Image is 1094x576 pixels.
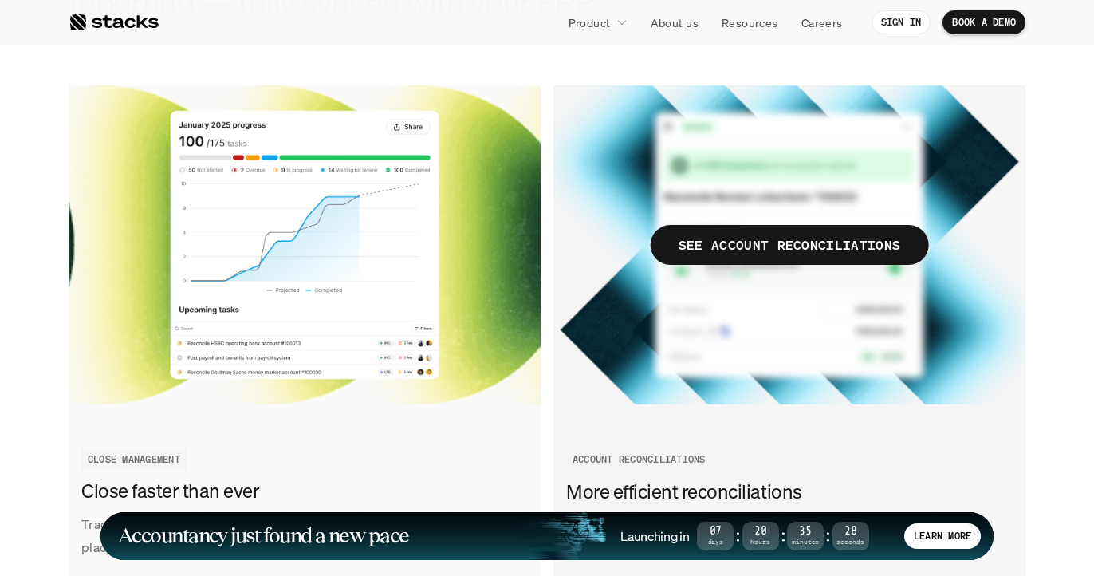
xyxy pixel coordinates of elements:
[722,14,778,31] p: Resources
[651,225,929,265] span: SEE ACCOUNT RECONCILIATIONS
[118,527,409,545] h1: Accountancy just found a new pace
[697,539,734,545] span: Days
[88,454,180,465] h2: CLOSE MANAGEMENT
[573,454,706,465] h2: ACCOUNT RECONCILIATIONS
[801,14,843,31] p: Careers
[787,527,824,536] span: 35
[679,234,901,257] p: SEE ACCOUNT RECONCILIATIONS
[100,512,994,560] a: Accountancy just found a new paceLaunching in07Days:20Hours:35Minutes:28SecondsLEARN MORE
[872,10,931,34] a: SIGN IN
[792,8,852,37] a: Careers
[620,527,689,545] h4: Launching in
[787,539,824,545] span: Minutes
[914,531,971,542] p: LEARN MORE
[697,527,734,536] span: 07
[566,479,1005,506] h3: More efficient reconciliations
[942,10,1025,34] a: BOOK A DEMO
[734,527,742,545] strong: :
[712,8,788,37] a: Resources
[824,527,832,545] strong: :
[81,479,520,506] h3: Close faster than ever
[641,8,708,37] a: About us
[832,539,869,545] span: Seconds
[742,527,779,536] span: 20
[742,539,779,545] span: Hours
[569,14,611,31] p: Product
[881,17,922,28] p: SIGN IN
[952,17,1016,28] p: BOOK A DEMO
[651,14,699,31] p: About us
[832,527,869,536] span: 28
[779,527,787,545] strong: :
[188,369,258,381] a: Privacy Policy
